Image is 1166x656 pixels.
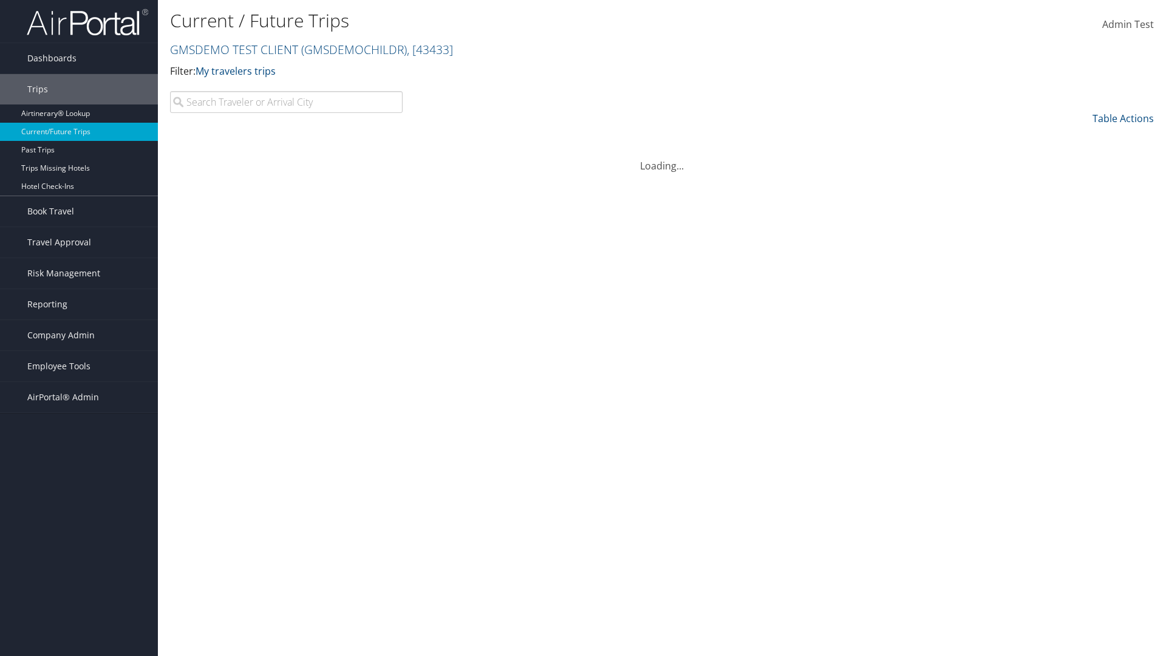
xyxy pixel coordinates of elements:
[170,144,1154,173] div: Loading...
[1093,112,1154,125] a: Table Actions
[1102,6,1154,44] a: Admin Test
[301,41,407,58] span: ( GMSDEMOCHILDR )
[170,41,453,58] a: GMSDEMO TEST CLIENT
[27,289,67,319] span: Reporting
[196,64,276,78] a: My travelers trips
[27,351,90,381] span: Employee Tools
[27,196,74,227] span: Book Travel
[1102,18,1154,31] span: Admin Test
[27,320,95,350] span: Company Admin
[170,64,826,80] p: Filter:
[27,74,48,104] span: Trips
[27,8,148,36] img: airportal-logo.png
[407,41,453,58] span: , [ 43433 ]
[27,227,91,258] span: Travel Approval
[27,258,100,289] span: Risk Management
[170,91,403,113] input: Search Traveler or Arrival City
[27,382,99,412] span: AirPortal® Admin
[170,8,826,33] h1: Current / Future Trips
[27,43,77,73] span: Dashboards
